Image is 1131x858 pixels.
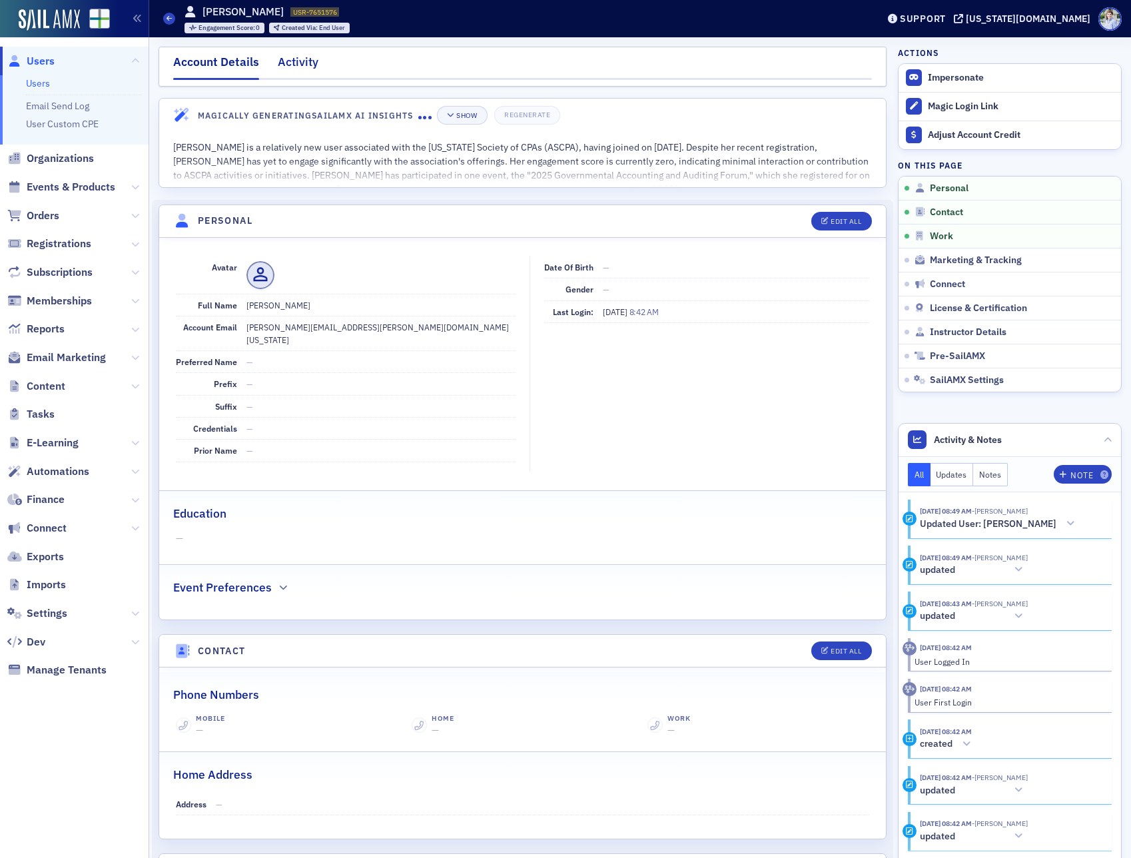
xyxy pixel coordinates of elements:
h2: Event Preferences [173,579,272,596]
span: — [667,724,675,736]
div: Activity [278,53,318,78]
span: Automations [27,464,89,479]
a: Subscriptions [7,265,93,280]
time: 10/2/2025 08:42 AM [920,727,972,736]
time: 10/2/2025 08:42 AM [920,773,972,782]
a: Content [7,379,65,394]
span: — [196,724,203,736]
a: Automations [7,464,89,479]
a: Reports [7,322,65,336]
button: Edit All [811,212,871,230]
span: Gender [565,284,593,294]
h5: updated [920,610,955,622]
span: Content [27,379,65,394]
div: Update [903,558,917,572]
span: Organizations [27,151,94,166]
button: Note [1054,465,1112,484]
h2: Home Address [173,766,252,783]
a: User Custom CPE [26,118,99,130]
span: Dev [27,635,45,649]
button: Show [437,106,487,125]
span: Tasks [27,407,55,422]
button: updated [920,829,1028,843]
span: — [246,445,253,456]
time: 10/2/2025 08:49 AM [920,506,972,516]
a: Organizations [7,151,94,166]
dd: [PERSON_NAME] [246,294,516,316]
div: End User [282,25,345,32]
time: 10/2/2025 08:42 AM [920,684,972,693]
span: — [603,284,609,294]
div: Update [903,604,917,618]
div: Edit All [831,647,861,655]
h4: Contact [198,644,246,658]
span: Finance [27,492,65,507]
h4: Personal [198,214,252,228]
h2: Phone Numbers [173,686,259,703]
span: Date of Birth [544,262,593,272]
a: Email Marketing [7,350,106,365]
a: Connect [7,521,67,536]
div: Work [667,713,691,724]
button: Edit All [811,642,871,660]
a: Adjust Account Credit [899,121,1121,149]
span: Amanda Rollan [972,773,1028,782]
div: User Logged In [915,655,1103,667]
a: Dev [7,635,45,649]
div: Update [903,778,917,792]
h5: Updated User: [PERSON_NAME] [920,518,1056,530]
span: Memberships [27,294,92,308]
time: 10/2/2025 08:42 AM [920,643,972,652]
span: USR-7651576 [293,7,337,17]
a: View Homepage [80,9,110,31]
span: Pre-SailAMX [930,350,985,362]
div: Adjust Account Credit [928,129,1114,141]
button: Updated User: [PERSON_NAME] [920,517,1080,531]
div: Home [432,713,454,724]
a: Exports [7,550,64,564]
button: Notes [973,463,1008,486]
div: Note [1070,472,1093,479]
h5: created [920,738,952,750]
h5: updated [920,564,955,576]
span: Users [27,54,55,69]
div: Mobile [196,713,225,724]
button: updated [920,783,1028,797]
div: Account Details [173,53,259,80]
div: Support [900,13,946,25]
span: Contact [930,207,963,218]
span: Work [930,230,953,242]
a: Tasks [7,407,55,422]
button: Magic Login Link [899,92,1121,121]
a: Registrations [7,236,91,251]
span: Instructor Details [930,326,1006,338]
a: Users [26,77,50,89]
a: SailAMX [19,9,80,31]
a: Finance [7,492,65,507]
span: — [216,799,222,809]
button: updated [920,563,1028,577]
span: Amanda Rollan [972,553,1028,562]
span: Activity & Notes [934,433,1002,447]
span: Email Marketing [27,350,106,365]
span: Settings [27,606,67,621]
div: User First Login [915,696,1103,708]
div: Show [456,112,477,119]
time: 10/2/2025 08:43 AM [920,599,972,608]
div: Creation [903,732,917,746]
div: Edit All [831,218,861,225]
a: Manage Tenants [7,663,107,677]
a: Settings [7,606,67,621]
button: Updates [931,463,974,486]
span: — [246,378,253,389]
time: 10/2/2025 08:42 AM [920,819,972,828]
h5: updated [920,785,955,797]
h4: On this page [898,159,1122,171]
span: Amanda Rollan [972,506,1028,516]
div: Created Via: End User [269,23,350,33]
h4: Actions [898,47,939,59]
button: updated [920,610,1028,624]
span: Marketing & Tracking [930,254,1022,266]
button: [US_STATE][DOMAIN_NAME] [954,14,1095,23]
button: Regenerate [494,106,560,125]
